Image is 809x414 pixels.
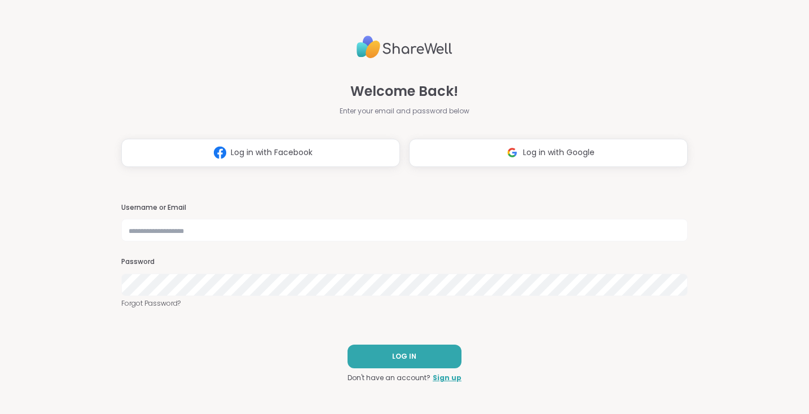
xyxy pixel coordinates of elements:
[433,373,461,383] a: Sign up
[209,142,231,163] img: ShareWell Logomark
[502,142,523,163] img: ShareWell Logomark
[357,31,452,63] img: ShareWell Logo
[340,106,469,116] span: Enter your email and password below
[121,203,688,213] h3: Username or Email
[348,345,461,368] button: LOG IN
[350,81,458,102] span: Welcome Back!
[523,147,595,158] span: Log in with Google
[121,139,400,167] button: Log in with Facebook
[409,139,688,167] button: Log in with Google
[348,373,430,383] span: Don't have an account?
[121,257,688,267] h3: Password
[121,298,688,309] a: Forgot Password?
[392,351,416,362] span: LOG IN
[231,147,313,158] span: Log in with Facebook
